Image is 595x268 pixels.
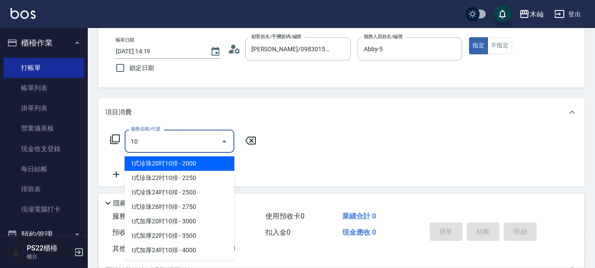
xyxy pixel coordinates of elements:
[4,199,84,219] a: 現場電腦打卡
[265,212,305,220] span: 使用預收卡 0
[105,108,132,117] p: 項目消費
[113,199,153,208] p: 隱藏業績明細
[494,5,511,23] button: save
[342,212,376,220] span: 業績合計 0
[116,44,201,59] input: YYYY/MM/DD hh:mm
[4,179,84,199] a: 排班表
[116,37,134,43] label: 帳單日期
[4,78,84,98] a: 帳單列表
[4,139,84,159] a: 現金收支登錄
[125,243,234,257] span: I式加厚24吋10排 - 4000
[530,9,544,20] div: 木屾
[364,33,402,40] label: 服務人員姓名/編號
[112,244,158,253] span: 其他付款方式 0
[27,253,72,261] p: 櫃台
[4,159,84,179] a: 每日結帳
[125,214,234,229] span: I式加厚20吋10排 - 3000
[4,98,84,118] a: 掛單列表
[98,194,584,215] div: 店販銷售
[217,134,231,148] button: Close
[11,8,36,19] img: Logo
[205,41,226,62] button: Choose date, selected date is 2025-08-25
[125,171,234,185] span: I式珍珠22吋10排 - 2250
[516,5,547,23] button: 木屾
[4,58,84,78] a: 打帳單
[7,243,25,261] img: Person
[4,118,84,138] a: 營業儀表板
[125,156,234,171] span: I式珍珠20吋10排 - 2000
[342,228,376,236] span: 現金應收 0
[129,63,154,73] span: 鎖定日期
[551,6,584,22] button: 登出
[125,200,234,214] span: I式珍珠26吋10排 - 2750
[125,185,234,200] span: I式珍珠24吋10排 - 2500
[487,37,512,54] button: 不指定
[251,33,301,40] label: 顧客姓名/手機號碼/編號
[27,244,72,253] h5: PS22櫃檯
[4,223,84,246] button: 預約管理
[98,98,584,126] div: 項目消費
[125,229,234,243] span: I式加厚22吋10排 - 3500
[4,32,84,54] button: 櫃檯作業
[469,37,488,54] button: 指定
[265,228,290,236] span: 扣入金 0
[131,126,160,132] label: 服務名稱/代號
[112,228,151,236] span: 預收卡販賣 0
[112,212,144,220] span: 服務消費 0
